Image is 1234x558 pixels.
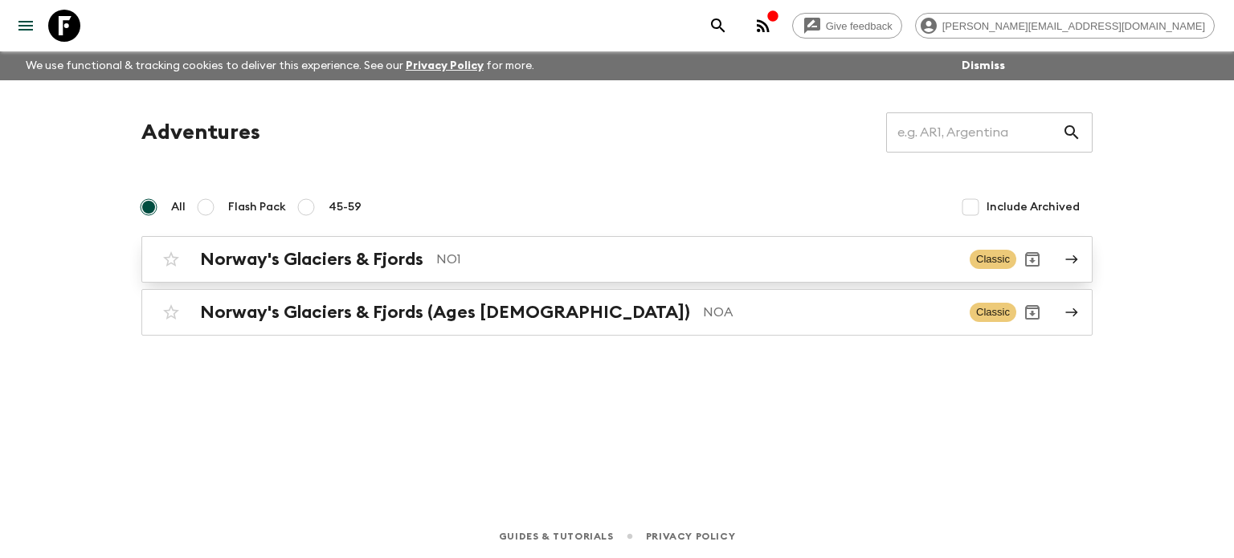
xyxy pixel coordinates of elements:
span: Include Archived [987,199,1080,215]
button: Dismiss [958,55,1009,77]
button: Archive [1016,243,1048,275]
span: Classic [970,303,1016,322]
span: Give feedback [817,20,901,32]
h2: Norway's Glaciers & Fjords (Ages [DEMOGRAPHIC_DATA]) [200,302,690,323]
p: We use functional & tracking cookies to deliver this experience. See our for more. [19,51,541,80]
div: [PERSON_NAME][EMAIL_ADDRESS][DOMAIN_NAME] [915,13,1215,39]
p: NO1 [436,250,957,269]
span: [PERSON_NAME][EMAIL_ADDRESS][DOMAIN_NAME] [934,20,1214,32]
a: Give feedback [792,13,902,39]
a: Guides & Tutorials [499,527,614,545]
button: search adventures [702,10,734,42]
a: Privacy Policy [646,527,735,545]
button: Archive [1016,296,1048,328]
a: Norway's Glaciers & FjordsNO1ClassicArchive [141,236,1093,283]
a: Privacy Policy [406,60,484,71]
span: 45-59 [329,199,362,215]
h2: Norway's Glaciers & Fjords [200,249,423,270]
span: Classic [970,250,1016,269]
h1: Adventures [141,116,260,149]
input: e.g. AR1, Argentina [886,110,1062,155]
button: menu [10,10,42,42]
p: NOA [703,303,957,322]
span: Flash Pack [228,199,286,215]
span: All [171,199,186,215]
a: Norway's Glaciers & Fjords (Ages [DEMOGRAPHIC_DATA])NOAClassicArchive [141,289,1093,336]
